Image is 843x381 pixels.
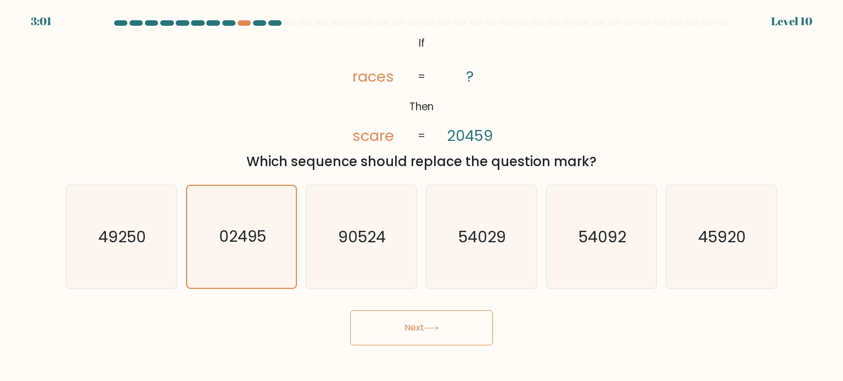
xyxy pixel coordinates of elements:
tspan: Then [409,100,434,115]
text: 45920 [699,225,746,247]
tspan: = [418,69,425,84]
text: 90524 [339,225,386,247]
div: 3:01 [31,13,52,30]
text: 54092 [578,225,626,247]
tspan: ? [466,66,474,87]
button: Next [350,310,493,345]
svg: @import url('[URL][DOMAIN_NAME]); [329,33,514,147]
div: Level 10 [771,13,812,30]
div: Which sequence should replace the question mark? [72,152,771,172]
tspan: races [352,66,394,87]
tspan: scare [352,126,394,146]
text: 49250 [99,225,147,247]
text: 54029 [459,225,507,247]
tspan: = [418,129,425,144]
tspan: 20459 [447,126,493,146]
tspan: If [419,36,425,50]
text: 02495 [219,226,266,247]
